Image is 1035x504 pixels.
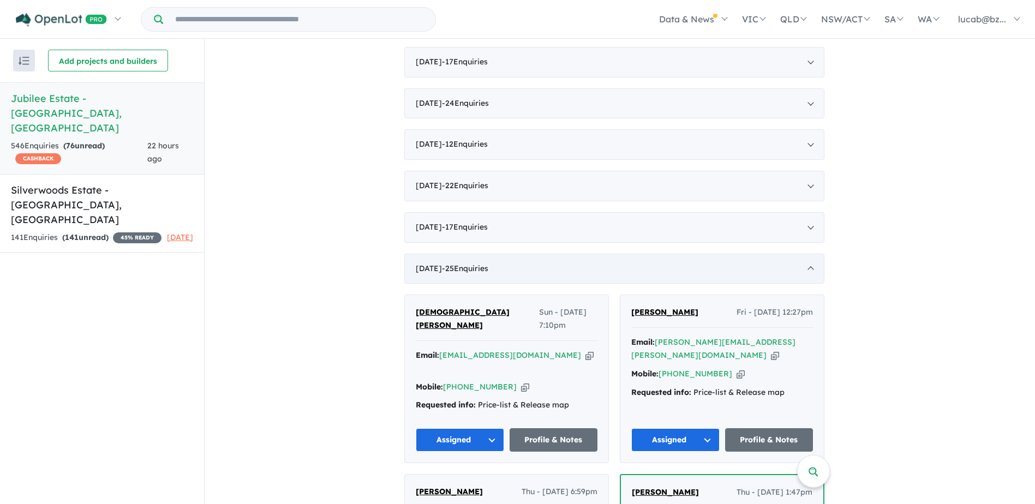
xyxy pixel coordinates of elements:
a: [PHONE_NUMBER] [659,369,732,379]
strong: Requested info: [416,400,476,410]
button: Copy [585,350,594,361]
span: - 17 Enquir ies [442,222,488,232]
div: [DATE] [404,88,824,119]
span: - 22 Enquir ies [442,181,488,190]
a: [PERSON_NAME] [631,306,698,319]
span: Sun - [DATE] 7:10pm [539,306,597,332]
a: Profile & Notes [725,428,813,452]
h5: Jubilee Estate - [GEOGRAPHIC_DATA] , [GEOGRAPHIC_DATA] [11,91,193,135]
span: 141 [65,232,79,242]
a: [DEMOGRAPHIC_DATA][PERSON_NAME] [416,306,539,332]
span: - 24 Enquir ies [442,98,489,108]
span: 76 [66,141,75,151]
a: [PERSON_NAME] [416,485,483,499]
button: Assigned [416,428,504,452]
a: [PERSON_NAME] [632,486,699,499]
a: Profile & Notes [510,428,598,452]
div: 141 Enquir ies [11,231,161,244]
strong: Requested info: [631,387,691,397]
span: [PERSON_NAME] [416,487,483,496]
div: [DATE] [404,254,824,284]
div: [DATE] [404,212,824,243]
strong: Email: [416,350,439,360]
div: Price-list & Release map [416,399,597,412]
div: [DATE] [404,171,824,201]
span: CASHBACK [15,153,61,164]
span: Thu - [DATE] 6:59pm [522,485,597,499]
h5: Silverwoods Estate - [GEOGRAPHIC_DATA] , [GEOGRAPHIC_DATA] [11,183,193,227]
span: [PERSON_NAME] [631,307,698,317]
span: lucab@bz... [958,14,1006,25]
strong: ( unread) [63,141,105,151]
button: Copy [521,381,529,393]
img: Openlot PRO Logo White [16,13,107,27]
strong: Email: [631,337,655,347]
img: sort.svg [19,57,29,65]
a: [PHONE_NUMBER] [443,382,517,392]
a: [EMAIL_ADDRESS][DOMAIN_NAME] [439,350,581,360]
button: Copy [771,350,779,361]
strong: ( unread) [62,232,109,242]
strong: Mobile: [416,382,443,392]
span: Thu - [DATE] 1:47pm [737,486,812,499]
div: [DATE] [404,47,824,77]
div: Price-list & Release map [631,386,813,399]
span: 22 hours ago [147,141,179,164]
span: 45 % READY [113,232,161,243]
button: Add projects and builders [48,50,168,71]
span: [PERSON_NAME] [632,487,699,497]
span: [DATE] [167,232,193,242]
div: 546 Enquir ies [11,140,147,166]
a: [PERSON_NAME][EMAIL_ADDRESS][PERSON_NAME][DOMAIN_NAME] [631,337,795,360]
span: Fri - [DATE] 12:27pm [737,306,813,319]
strong: Mobile: [631,369,659,379]
div: [DATE] [404,129,824,160]
button: Copy [737,368,745,380]
span: - 25 Enquir ies [442,263,488,273]
span: [DEMOGRAPHIC_DATA][PERSON_NAME] [416,307,510,330]
span: - 12 Enquir ies [442,139,488,149]
span: - 17 Enquir ies [442,57,488,67]
button: Assigned [631,428,720,452]
input: Try estate name, suburb, builder or developer [165,8,433,31]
